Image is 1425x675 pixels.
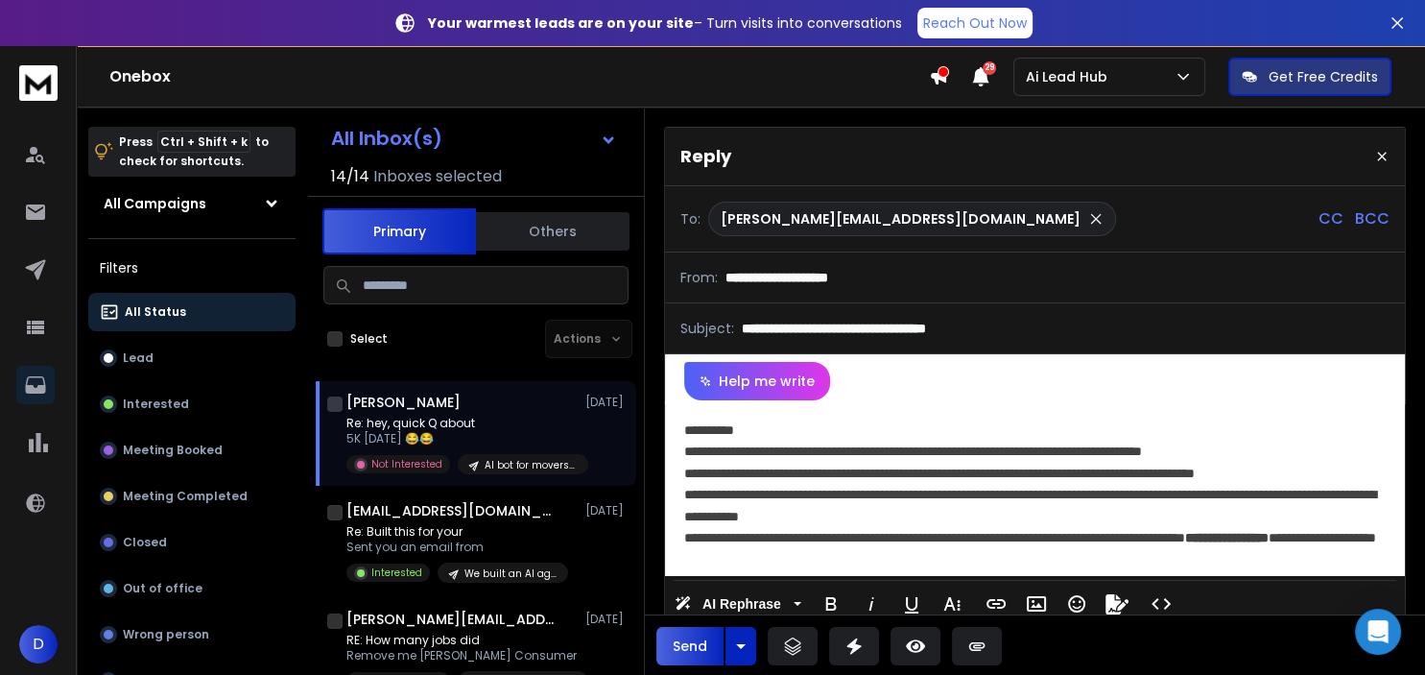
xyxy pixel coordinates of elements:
p: From: [680,268,718,287]
p: [DATE] [585,395,629,410]
span: 29 [983,61,996,75]
button: Out of office [88,569,296,608]
h1: [PERSON_NAME][EMAIL_ADDRESS][DOMAIN_NAME] [346,610,558,629]
span: Ctrl + Shift + k [157,131,250,153]
button: All Inbox(s) [316,119,632,157]
label: Select [350,331,388,347]
p: Subject: [680,319,734,338]
p: To: [680,209,701,229]
p: Reply [680,143,731,170]
p: RE: How many jobs did [346,633,577,648]
p: All Status [125,304,186,320]
p: – Turn visits into conversations [428,13,902,33]
p: Out of office [123,581,202,596]
button: Bold (Ctrl+B) [813,585,849,623]
button: Others [476,210,629,253]
h1: [PERSON_NAME] [346,393,461,412]
button: Signature [1099,585,1135,623]
p: AI bot for movers OR [485,458,577,472]
button: Get Free Credits [1228,58,1391,96]
p: Wrong person [123,627,209,642]
h1: Onebox [109,65,929,88]
button: Send [656,627,724,665]
p: Closed [123,535,167,550]
button: Emoticons [1058,585,1095,623]
button: Meeting Booked [88,431,296,470]
a: Reach Out Now [917,8,1033,38]
span: 14 / 14 [331,165,369,188]
p: Not Interested [371,457,442,471]
p: Meeting Booked [123,443,223,458]
div: Open Intercom Messenger [1355,609,1401,655]
button: Code View [1143,585,1179,623]
p: Interested [123,397,189,412]
p: Get Free Credits [1269,67,1378,86]
p: Ai Lead Hub [1026,67,1115,86]
button: D [19,625,58,663]
button: Primary [322,208,476,254]
h3: Filters [88,254,296,281]
button: Insert Image (Ctrl+P) [1018,585,1055,623]
button: Interested [88,385,296,423]
h3: Inboxes selected [373,165,502,188]
button: Closed [88,523,296,562]
p: [DATE] [585,612,629,627]
h1: [EMAIL_ADDRESS][DOMAIN_NAME] [346,501,558,520]
p: 5K [DATE] 😂😂 [346,431,577,446]
button: Lead [88,339,296,377]
span: AI Rephrase [699,596,785,613]
h1: All Inbox(s) [331,129,442,148]
button: Wrong person [88,615,296,654]
p: Press to check for shortcuts. [119,133,269,171]
strong: Your warmest leads are on your site [428,13,694,33]
p: We built an AI agent [464,567,557,581]
p: BCC [1355,207,1389,230]
button: AI Rephrase [671,585,805,623]
h1: All Campaigns [104,194,206,213]
p: Lead [123,350,154,366]
p: [PERSON_NAME][EMAIL_ADDRESS][DOMAIN_NAME] [721,209,1081,229]
p: CC [1318,207,1343,230]
p: [DATE] [585,503,629,518]
p: Reach Out Now [923,13,1027,33]
button: All Status [88,293,296,331]
img: logo [19,65,58,101]
button: All Campaigns [88,184,296,223]
p: Re: hey, quick Q about [346,416,577,431]
button: Meeting Completed [88,477,296,516]
p: Re: Built this for your [346,524,568,540]
p: Remove me [PERSON_NAME] Consumer [346,648,577,663]
p: Sent you an email from [346,540,568,555]
button: Help me write [684,362,830,400]
p: Meeting Completed [123,489,248,504]
p: Interested [371,566,422,580]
